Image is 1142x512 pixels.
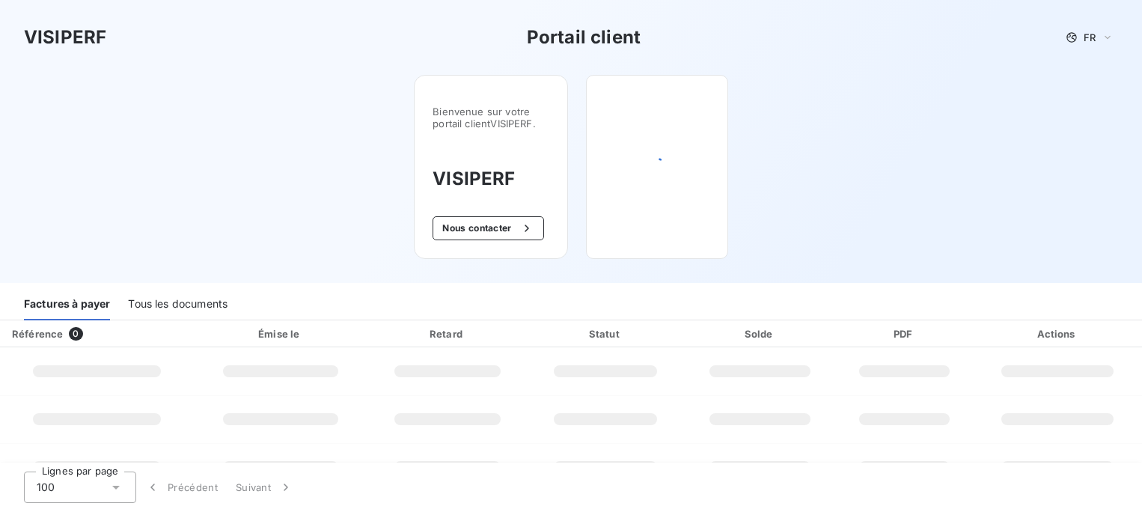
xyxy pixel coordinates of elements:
div: Retard [370,326,525,341]
div: Tous les documents [128,289,228,320]
div: Solde [687,326,834,341]
h3: VISIPERF [24,24,106,51]
span: 100 [37,480,55,495]
div: Factures à payer [24,289,110,320]
div: Référence [12,328,63,340]
span: Bienvenue sur votre portail client VISIPERF . [433,106,549,129]
span: FR [1084,31,1096,43]
span: 0 [69,327,82,341]
h3: VISIPERF [433,165,549,192]
div: Statut [531,326,681,341]
div: Émise le [196,326,364,341]
button: Suivant [227,472,302,503]
div: Actions [976,326,1139,341]
button: Nous contacter [433,216,543,240]
div: PDF [839,326,970,341]
button: Précédent [136,472,227,503]
h3: Portail client [527,24,641,51]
